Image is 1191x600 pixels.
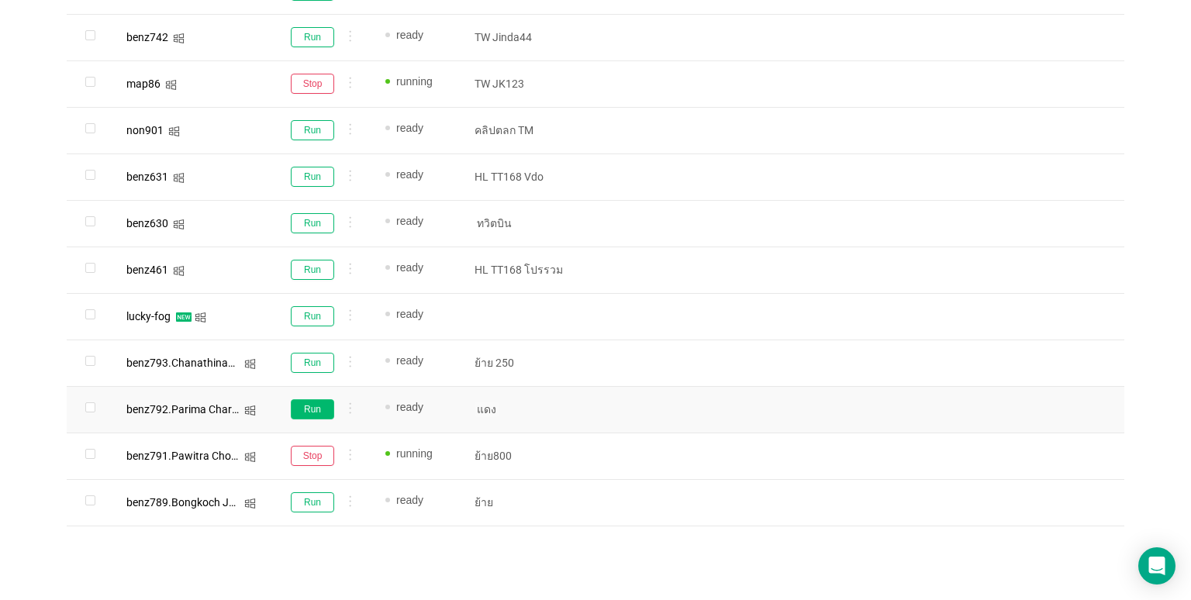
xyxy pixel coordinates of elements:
[173,265,185,277] i: icon: windows
[396,401,423,413] span: ready
[475,355,588,371] p: ย้าย 250
[396,354,423,367] span: ready
[396,215,423,227] span: ready
[291,399,334,419] button: Run
[165,79,177,91] i: icon: windows
[291,353,334,373] button: Run
[396,29,423,41] span: ready
[173,33,185,44] i: icon: windows
[126,264,168,275] div: benz461
[475,122,588,138] p: คลิปตลก TM
[475,448,588,464] p: ย้าย800
[291,492,334,512] button: Run
[126,311,171,322] div: lucky-fog
[396,122,423,134] span: ready
[195,312,206,323] i: icon: windows
[244,405,256,416] i: icon: windows
[291,167,334,187] button: Run
[1138,547,1175,584] div: Open Intercom Messenger
[126,78,161,89] div: map86
[396,75,433,88] span: running
[126,403,262,416] span: benz792.Parima Chartpipak
[291,213,334,233] button: Run
[244,498,256,509] i: icon: windows
[126,218,168,229] div: benz630
[396,168,423,181] span: ready
[173,219,185,230] i: icon: windows
[168,126,180,137] i: icon: windows
[475,29,588,45] p: TW Jinda44
[475,495,588,510] p: ย้าย
[291,74,334,94] button: Stop
[291,27,334,47] button: Run
[173,172,185,184] i: icon: windows
[126,171,168,182] div: benz631
[126,125,164,136] div: non901
[291,120,334,140] button: Run
[475,216,514,231] span: ทวิตบิน
[126,357,288,369] span: benz793.Chanathinad Natapiwat
[291,260,334,280] button: Run
[475,76,588,91] p: TW JK123
[126,32,168,43] div: benz742
[291,306,334,326] button: Run
[396,494,423,506] span: ready
[291,446,334,466] button: Stop
[244,358,256,370] i: icon: windows
[396,308,423,320] span: ready
[475,262,588,278] p: HL TT168 โปรรวม
[244,451,256,463] i: icon: windows
[126,496,279,509] span: benz789.Bongkoch Jantarasab
[475,169,588,184] p: HL TT168 Vdo
[396,261,423,274] span: ready
[396,447,433,460] span: running
[126,450,276,462] span: benz791.Pawitra Chotawanich
[475,402,499,417] span: แดง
